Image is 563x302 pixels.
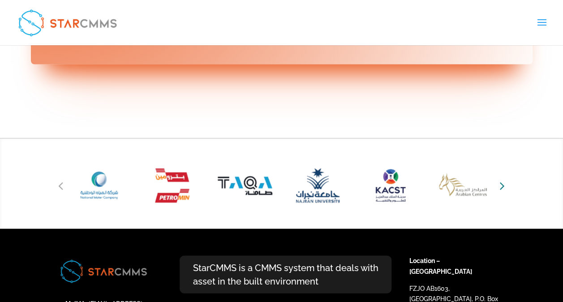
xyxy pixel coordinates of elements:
[140,155,204,215] img: PETROMIN
[140,155,204,215] div: 30 / 51
[68,155,132,215] div: 29 / 51
[431,155,495,215] img: Arabian Centres
[286,155,350,215] div: 32 / 51
[68,155,132,215] img: National Water Company Logo
[431,155,495,215] div: 34 / 51
[414,205,563,302] iframe: Chat Widget
[180,255,391,293] p: StarCMMS is a CMMS system that deals with asset in the built environment
[14,5,121,40] img: StarCMMS
[213,155,277,215] img: Taqa
[56,255,150,286] img: Image
[213,155,277,215] div: 31 / 51
[409,257,472,275] strong: Location – [GEOGRAPHIC_DATA]
[359,155,423,215] div: 33 / 51
[359,155,423,215] img: KACST Logo
[286,155,350,215] img: Najran University Logo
